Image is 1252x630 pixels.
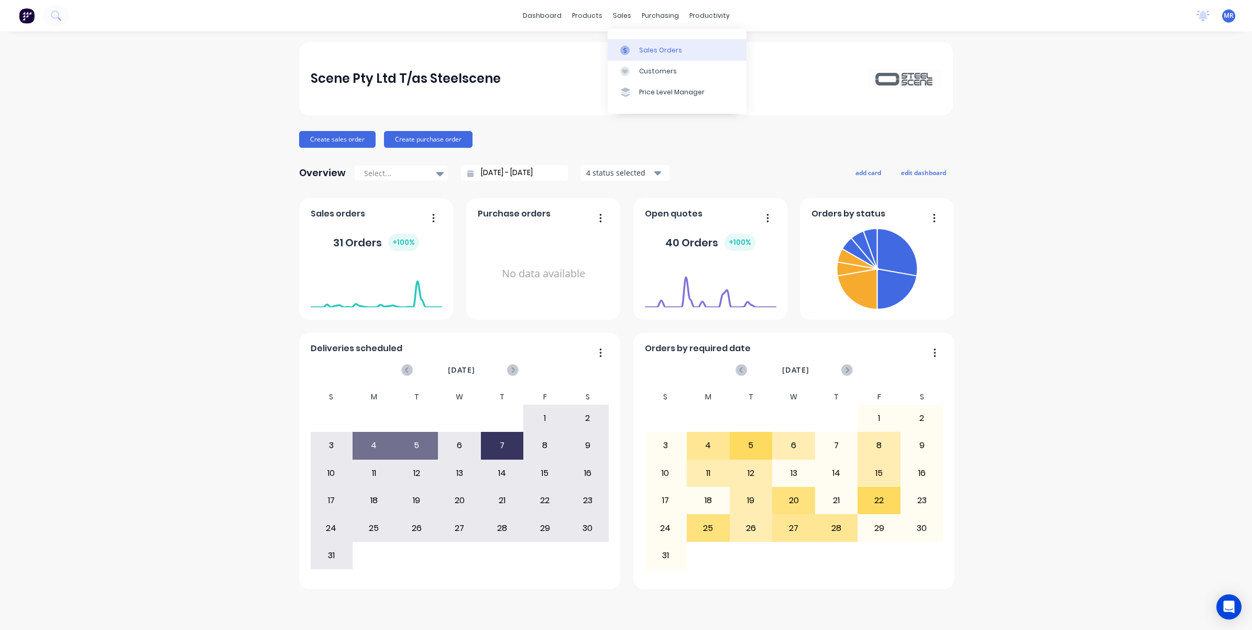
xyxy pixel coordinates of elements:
[310,389,353,405] div: S
[687,515,729,541] div: 25
[481,460,523,486] div: 14
[608,61,746,82] a: Customers
[858,515,900,541] div: 29
[782,364,809,376] span: [DATE]
[644,389,687,405] div: S
[901,432,943,459] div: 9
[724,234,755,251] div: + 100 %
[811,208,885,220] span: Orders by status
[524,405,566,431] div: 1
[353,432,395,459] div: 4
[858,487,900,514] div: 22
[687,432,729,459] div: 4
[815,389,858,405] div: T
[567,460,609,486] div: 16
[524,515,566,541] div: 29
[580,165,669,181] button: 4 status selected
[311,460,353,486] div: 10
[730,515,772,541] div: 26
[438,487,480,514] div: 20
[816,515,858,541] div: 28
[1224,11,1234,20] span: MR
[353,460,395,486] div: 11
[816,460,858,486] div: 14
[608,82,746,103] a: Price Level Manager
[816,487,858,514] div: 21
[773,460,815,486] div: 13
[311,542,353,569] div: 31
[311,515,353,541] div: 24
[388,234,419,251] div: + 100 %
[730,432,772,459] div: 5
[311,487,353,514] div: 17
[772,389,815,405] div: W
[567,8,608,24] div: products
[901,405,943,431] div: 2
[518,8,567,24] a: dashboard
[478,208,551,220] span: Purchase orders
[567,487,609,514] div: 23
[894,166,953,179] button: edit dashboard
[639,88,705,97] div: Price Level Manager
[901,487,943,514] div: 23
[481,389,524,405] div: T
[900,389,943,405] div: S
[645,460,687,486] div: 10
[639,67,677,76] div: Customers
[773,515,815,541] div: 27
[333,234,419,251] div: 31 Orders
[645,515,687,541] div: 24
[901,515,943,541] div: 30
[901,460,943,486] div: 16
[639,46,682,55] div: Sales Orders
[353,515,395,541] div: 25
[481,432,523,459] div: 7
[353,487,395,514] div: 18
[868,69,941,88] img: Scene Pty Ltd T/as Steelscene
[567,432,609,459] div: 9
[608,8,636,24] div: sales
[448,364,475,376] span: [DATE]
[523,389,566,405] div: F
[567,405,609,431] div: 2
[396,389,438,405] div: T
[608,39,746,60] a: Sales Orders
[384,131,473,148] button: Create purchase order
[353,389,396,405] div: M
[311,208,365,220] span: Sales orders
[684,8,735,24] div: productivity
[478,224,609,323] div: No data available
[396,460,438,486] div: 12
[396,432,438,459] div: 5
[438,460,480,486] div: 13
[396,487,438,514] div: 19
[19,8,35,24] img: Factory
[665,234,755,251] div: 40 Orders
[481,487,523,514] div: 21
[438,432,480,459] div: 6
[858,405,900,431] div: 1
[816,432,858,459] div: 7
[849,166,888,179] button: add card
[730,460,772,486] div: 12
[730,487,772,514] div: 19
[645,487,687,514] div: 17
[567,515,609,541] div: 30
[687,487,729,514] div: 18
[1216,594,1242,620] div: Open Intercom Messenger
[858,389,900,405] div: F
[773,432,815,459] div: 6
[299,162,346,183] div: Overview
[645,432,687,459] div: 3
[858,460,900,486] div: 15
[311,432,353,459] div: 3
[438,515,480,541] div: 27
[524,460,566,486] div: 15
[566,389,609,405] div: S
[645,542,687,569] div: 31
[687,460,729,486] div: 11
[396,515,438,541] div: 26
[299,131,376,148] button: Create sales order
[773,487,815,514] div: 20
[687,389,730,405] div: M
